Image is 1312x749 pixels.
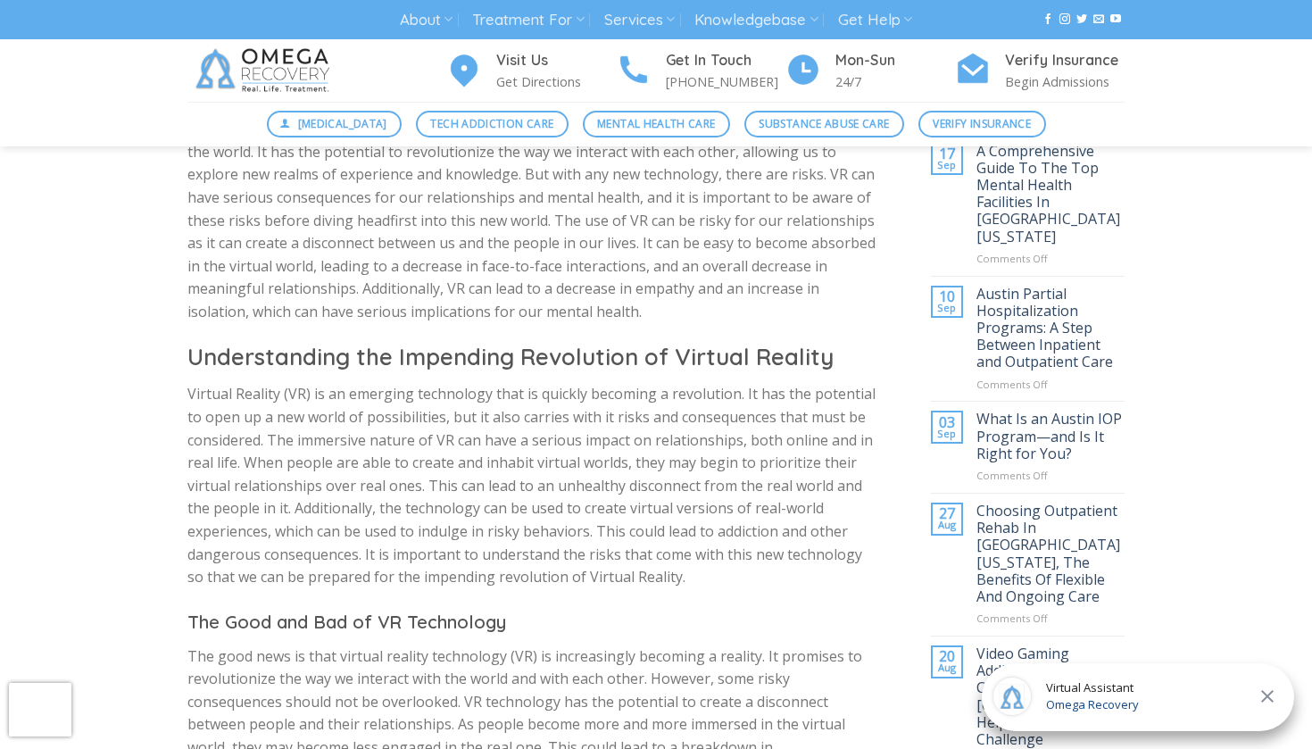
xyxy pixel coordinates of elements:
h4: Verify Insurance [1005,49,1125,72]
span: Comments Off [976,252,1048,265]
a: Get In Touch [PHONE_NUMBER] [616,49,785,93]
span: Comments Off [976,378,1048,391]
span: Verify Insurance [933,115,1031,132]
a: Knowledgebase [694,4,818,37]
a: Visit Us Get Directions [446,49,616,93]
a: Austin Partial Hospitalization Programs: A Step Between Inpatient and Outpatient Care [976,286,1125,371]
p: Get Directions [496,71,616,92]
p: Virtual Reality (VR) is an emerging technology that is quickly becoming a revolution. It has the ... [187,383,877,588]
span: [MEDICAL_DATA] [298,115,387,132]
a: Follow on Twitter [1076,13,1087,26]
a: Follow on Instagram [1059,13,1070,26]
p: Virtual Reality (VR) is a new technology that is on the brink of revolutionizing the way we inter... [187,118,877,323]
img: Omega Recovery [187,39,344,102]
span: Mental Health Care [597,115,715,132]
a: Choosing Outpatient Rehab In [GEOGRAPHIC_DATA] [US_STATE], The Benefits Of Flexible And Ongoing Care [976,503,1125,605]
a: Treatment For [472,4,584,37]
a: Follow on YouTube [1110,13,1121,26]
span: Comments Off [976,469,1048,482]
h4: Mon-Sun [835,49,955,72]
h2: Understanding the Impending Revolution of Virtual Reality [187,342,877,371]
a: Services [604,4,675,37]
iframe: reCAPTCHA [9,683,71,737]
a: Mental Health Care [583,111,730,137]
h3: The Good and Bad of VR Technology [187,608,877,637]
p: Begin Admissions [1005,71,1125,92]
a: Verify Insurance Begin Admissions [955,49,1125,93]
a: Video Gaming Addiction Treatment Centers In [GEOGRAPHIC_DATA]: Help For A Modern Challenge [976,645,1125,748]
a: About [400,4,453,37]
a: Get Help [838,4,912,37]
h4: Visit Us [496,49,616,72]
h4: Get In Touch [666,49,785,72]
span: Comments Off [976,612,1048,625]
a: Follow on Facebook [1042,13,1053,26]
a: [MEDICAL_DATA] [267,111,403,137]
p: [PHONE_NUMBER] [666,71,785,92]
a: What Is an Austin IOP Program—and Is It Right for You? [976,411,1125,462]
p: 24/7 [835,71,955,92]
span: Tech Addiction Care [430,115,553,132]
span: Substance Abuse Care [759,115,889,132]
a: Substance Abuse Care [744,111,904,137]
a: A Comprehensive Guide To The Top Mental Health Facilities In [GEOGRAPHIC_DATA] [US_STATE] [976,143,1125,246]
a: Send us an email [1093,13,1104,26]
a: Verify Insurance [918,111,1046,137]
a: Tech Addiction Care [416,111,569,137]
